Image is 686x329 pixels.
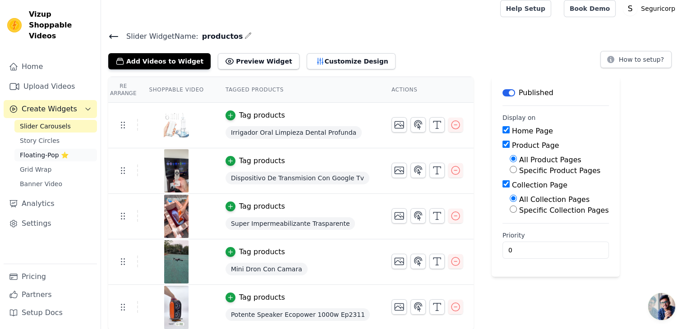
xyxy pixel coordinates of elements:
[502,231,609,240] label: Priority
[226,201,285,212] button: Tag products
[20,136,60,145] span: Story Circles
[4,286,97,304] a: Partners
[502,113,536,122] legend: Display on
[29,9,93,41] span: Vizup Shoppable Videos
[512,141,559,150] label: Product Page
[226,217,355,230] span: Super Impermeabilizante Trasparente
[519,166,600,175] label: Specific Product Pages
[637,0,679,17] p: Seguricorp
[600,51,672,68] button: How to setup?
[14,149,97,161] a: Floating-Pop ⭐
[138,77,214,103] th: Shoppable Video
[226,263,308,275] span: Mini Dron Con Camara
[7,18,22,32] img: Vizup
[20,151,69,160] span: Floating-Pop ⭐
[623,0,679,17] button: S Seguricorp
[628,4,633,13] text: S
[391,254,407,269] button: Change Thumbnail
[108,77,138,103] th: Re Arrange
[226,172,369,184] span: Dispositivo De Transmision Con Google Tv
[226,126,362,139] span: Irrigador Oral Limpieza Dental Profunda
[4,100,97,118] button: Create Widgets
[4,268,97,286] a: Pricing
[381,77,474,103] th: Actions
[4,195,97,213] a: Analytics
[239,292,285,303] div: Tag products
[239,155,285,166] div: Tag products
[14,134,97,147] a: Story Circles
[14,163,97,176] a: Grid Wrap
[391,163,407,178] button: Change Thumbnail
[14,178,97,190] a: Banner Video
[226,155,285,166] button: Tag products
[391,299,407,315] button: Change Thumbnail
[164,286,189,329] img: vizup-images-f8a7.png
[108,53,211,69] button: Add Videos to Widget
[164,195,189,238] img: vizup-images-5727.png
[20,122,71,131] span: Slider Carousels
[519,155,581,164] label: All Product Pages
[226,292,285,303] button: Tag products
[307,53,396,69] button: Customize Design
[14,120,97,133] a: Slider Carousels
[20,179,62,188] span: Banner Video
[391,208,407,224] button: Change Thumbnail
[239,110,285,121] div: Tag products
[239,247,285,257] div: Tag products
[198,31,243,42] span: productos
[218,53,299,69] button: Preview Widget
[391,117,407,133] button: Change Thumbnail
[164,149,189,192] img: vizup-images-efba.png
[600,57,672,66] a: How to setup?
[519,87,553,98] p: Published
[244,30,252,42] div: Edit Name
[648,293,675,320] a: Chat abierto
[215,77,381,103] th: Tagged Products
[226,110,285,121] button: Tag products
[4,78,97,96] a: Upload Videos
[164,104,189,147] img: vizup-images-63ba.jpg
[519,206,609,215] label: Specific Collection Pages
[512,181,567,189] label: Collection Page
[4,58,97,76] a: Home
[20,165,51,174] span: Grid Wrap
[226,308,370,321] span: Potente Speaker Ecopower 1000w Ep2311
[519,195,589,204] label: All Collection Pages
[512,127,553,135] label: Home Page
[119,31,198,42] span: Slider Widget Name:
[4,215,97,233] a: Settings
[164,240,189,283] img: vizup-images-f152.png
[4,304,97,322] a: Setup Docs
[239,201,285,212] div: Tag products
[22,104,77,114] span: Create Widgets
[226,247,285,257] button: Tag products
